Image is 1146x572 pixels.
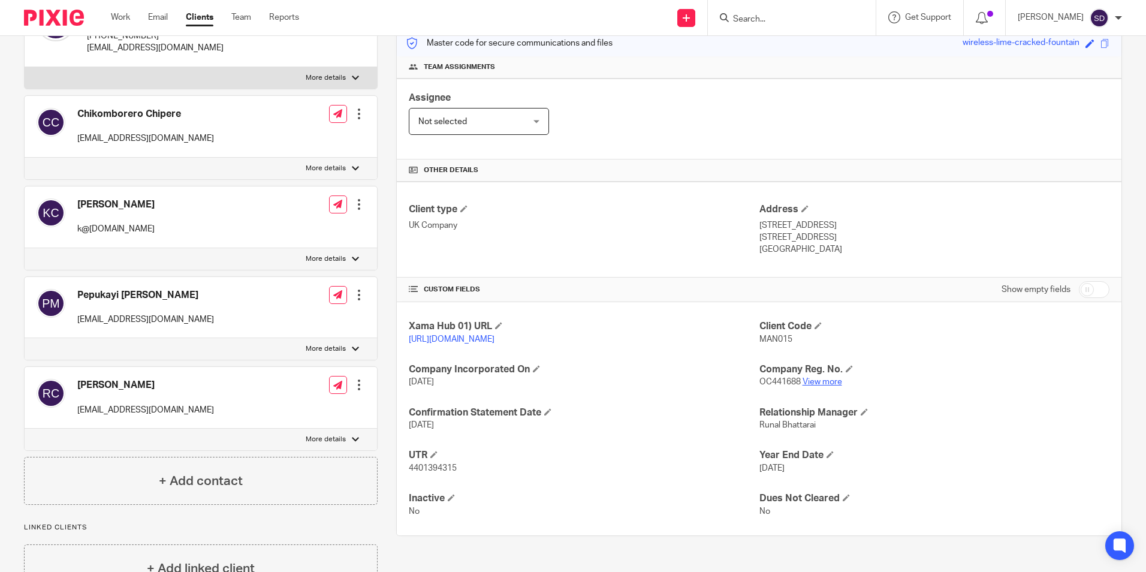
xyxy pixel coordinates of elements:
[409,203,759,216] h4: Client type
[24,10,84,26] img: Pixie
[759,449,1109,462] h4: Year End Date
[409,320,759,333] h4: Xama Hub 01) URL
[77,379,214,392] h4: [PERSON_NAME]
[306,164,346,173] p: More details
[424,165,478,175] span: Other details
[37,379,65,408] img: svg%3E
[306,254,346,264] p: More details
[409,421,434,429] span: [DATE]
[418,118,467,126] span: Not selected
[759,407,1109,419] h4: Relationship Manager
[409,407,759,419] h4: Confirmation Statement Date
[37,198,65,227] img: svg%3E
[803,378,842,386] a: View more
[759,335,792,344] span: MAN015
[409,492,759,505] h4: Inactive
[77,223,155,235] p: k@[DOMAIN_NAME]
[77,108,214,121] h4: Chikomborero Chipere
[409,363,759,376] h4: Company Incorporated On
[409,219,759,231] p: UK Company
[759,243,1109,255] p: [GEOGRAPHIC_DATA]
[759,320,1109,333] h4: Client Code
[409,507,420,516] span: No
[77,198,155,211] h4: [PERSON_NAME]
[77,314,214,326] p: [EMAIL_ADDRESS][DOMAIN_NAME]
[111,11,130,23] a: Work
[77,404,214,416] p: [EMAIL_ADDRESS][DOMAIN_NAME]
[1002,284,1070,296] label: Show empty fields
[759,219,1109,231] p: [STREET_ADDRESS]
[186,11,213,23] a: Clients
[306,344,346,354] p: More details
[409,378,434,386] span: [DATE]
[77,133,214,144] p: [EMAIL_ADDRESS][DOMAIN_NAME]
[759,507,770,516] span: No
[759,363,1109,376] h4: Company Reg. No.
[409,285,759,294] h4: CUSTOM FIELDS
[37,289,65,318] img: svg%3E
[306,435,346,444] p: More details
[231,11,251,23] a: Team
[37,108,65,137] img: svg%3E
[759,231,1109,243] p: [STREET_ADDRESS]
[87,30,269,42] p: [PHONE_NUMBER]
[1090,8,1109,28] img: svg%3E
[406,37,613,49] p: Master code for secure communications and files
[1018,11,1084,23] p: [PERSON_NAME]
[905,13,951,22] span: Get Support
[759,492,1109,505] h4: Dues Not Cleared
[409,93,451,103] span: Assignee
[759,203,1109,216] h4: Address
[963,37,1079,50] div: wireless-lime-cracked-fountain
[24,523,378,532] p: Linked clients
[409,335,494,344] a: [URL][DOMAIN_NAME]
[87,42,269,54] p: [EMAIL_ADDRESS][DOMAIN_NAME]
[409,449,759,462] h4: UTR
[759,421,816,429] span: Runal Bhattarai
[424,62,495,72] span: Team assignments
[148,11,168,23] a: Email
[77,289,214,302] h4: Pepukayi [PERSON_NAME]
[269,11,299,23] a: Reports
[759,464,785,472] span: [DATE]
[732,14,840,25] input: Search
[409,464,457,472] span: 4401394315
[759,378,801,386] span: OC441688
[306,73,346,83] p: More details
[159,472,243,490] h4: + Add contact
